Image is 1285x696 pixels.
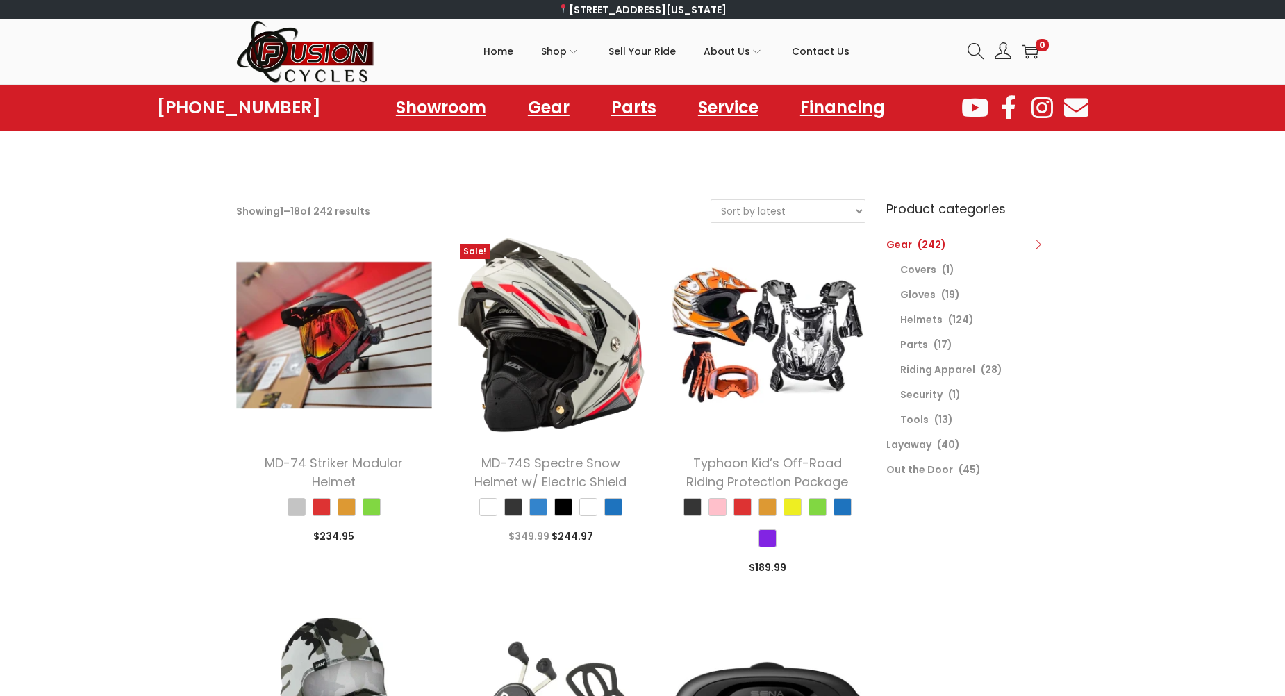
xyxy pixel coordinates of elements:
a: Gear [514,92,583,124]
a: Showroom [382,92,500,124]
a: Contact Us [792,20,849,83]
span: 244.97 [552,529,593,543]
a: 0 [1022,43,1038,60]
a: Layaway [886,438,931,451]
a: MD-74 Striker Modular Helmet [265,454,403,490]
span: $ [552,529,558,543]
span: (13) [934,413,953,426]
a: Tools [900,413,929,426]
span: (28) [981,363,1002,376]
p: Showing – of 242 results [236,201,370,221]
span: (40) [937,438,960,451]
img: Woostify retina logo [236,19,375,84]
a: Sell Your Ride [608,20,676,83]
h6: Product categories [886,199,1049,218]
span: 18 [290,204,300,218]
span: 349.99 [508,529,549,543]
a: Covers [900,263,936,276]
a: MD-74S Spectre Snow Helmet w/ Electric Shield [474,454,627,490]
span: Home [483,34,513,69]
span: Sell Your Ride [608,34,676,69]
a: Shop [541,20,581,83]
span: Contact Us [792,34,849,69]
img: 📍 [558,4,568,14]
a: Gloves [900,288,936,301]
a: Parts [597,92,670,124]
a: Parts [900,338,928,351]
a: Out the Door [886,463,953,477]
span: (19) [941,288,960,301]
a: Typhoon Kid’s Off-Road Riding Protection Package [686,454,848,490]
a: [STREET_ADDRESS][US_STATE] [558,3,727,17]
a: Home [483,20,513,83]
a: Financing [786,92,899,124]
a: [PHONE_NUMBER] [157,98,321,117]
nav: Menu [382,92,899,124]
a: Helmets [900,313,943,326]
span: $ [508,529,515,543]
a: About Us [704,20,764,83]
a: Gear [886,238,912,251]
a: Service [684,92,772,124]
a: Security [900,388,943,401]
img: Product image [453,237,649,433]
span: (124) [948,313,974,326]
span: 234.95 [313,529,354,543]
select: Shop order [711,200,865,222]
span: (1) [942,263,954,276]
img: Product image [236,237,432,433]
span: (242) [918,238,946,251]
span: 189.99 [749,561,786,574]
span: About Us [704,34,750,69]
span: $ [749,561,755,574]
span: (17) [934,338,952,351]
span: (45) [959,463,981,477]
span: Shop [541,34,567,69]
img: Product image [670,237,865,433]
span: (1) [948,388,961,401]
nav: Primary navigation [375,20,957,83]
span: 1 [280,204,283,218]
a: Riding Apparel [900,363,975,376]
span: $ [313,529,320,543]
